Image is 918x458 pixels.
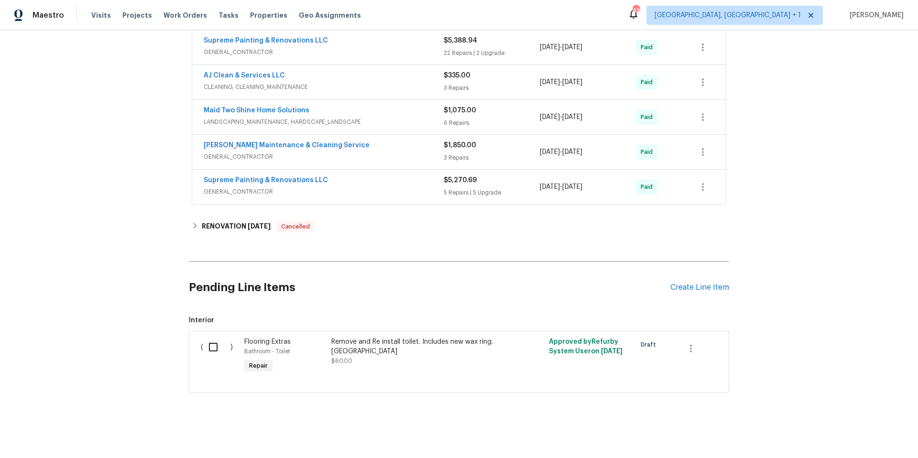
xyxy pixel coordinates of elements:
a: AJ Clean & Services LLC [204,72,285,79]
span: [DATE] [562,184,582,190]
div: 3 Repairs [444,83,540,93]
div: Remove and Re install toilet. Includes new wax ring. [GEOGRAPHIC_DATA] [331,337,500,356]
h6: RENOVATION [202,221,271,232]
a: Supreme Painting & Renovations LLC [204,37,328,44]
span: [DATE] [562,149,582,155]
span: Paid [641,147,656,157]
div: 3 Repairs [444,153,540,163]
span: GENERAL_CONTRACTOR [204,47,444,57]
span: Interior [189,316,729,325]
span: [DATE] [540,114,560,120]
span: Paid [641,77,656,87]
span: [DATE] [540,79,560,86]
span: Paid [641,43,656,52]
div: 6 Repairs [444,118,540,128]
span: Work Orders [164,11,207,20]
a: Maid Two Shine Home Solutions [204,107,309,114]
span: [DATE] [540,44,560,51]
span: [DATE] [248,223,271,229]
h2: Pending Line Items [189,265,670,310]
a: [PERSON_NAME] Maintenance & Cleaning Service [204,142,370,149]
span: - [540,147,582,157]
span: $60.00 [331,358,352,364]
div: ( ) [198,334,241,378]
span: - [540,77,582,87]
span: Bathroom - Toilet [244,349,290,354]
span: CLEANING, CLEANING_MAINTENANCE [204,82,444,92]
a: Supreme Painting & Renovations LLC [204,177,328,184]
span: LANDSCAPING_MAINTENANCE, HARDSCAPE_LANDSCAPE [204,117,444,127]
span: Geo Assignments [299,11,361,20]
div: 5 Repairs | 5 Upgrade [444,188,540,197]
span: Cancelled [277,222,314,231]
span: Repair [245,361,272,371]
span: Maestro [33,11,64,20]
span: [DATE] [562,114,582,120]
div: 49 [633,6,639,15]
span: GENERAL_CONTRACTOR [204,152,444,162]
span: Properties [250,11,287,20]
span: Paid [641,182,656,192]
span: Draft [641,340,660,349]
div: Create Line Item [670,283,729,292]
span: Projects [122,11,152,20]
span: - [540,112,582,122]
span: - [540,43,582,52]
span: Visits [91,11,111,20]
span: Approved by Refurby System User on [549,338,623,355]
span: GENERAL_CONTRACTOR [204,187,444,196]
div: 22 Repairs | 2 Upgrade [444,48,540,58]
span: $5,270.69 [444,177,477,184]
span: [PERSON_NAME] [846,11,904,20]
span: $335.00 [444,72,470,79]
span: $1,075.00 [444,107,476,114]
div: RENOVATION [DATE]Cancelled [189,215,729,238]
span: - [540,182,582,192]
span: [DATE] [540,184,560,190]
span: [DATE] [601,348,623,355]
span: $5,388.94 [444,37,477,44]
span: $1,850.00 [444,142,476,149]
span: [DATE] [562,44,582,51]
span: Flooring Extras [244,338,291,345]
span: [GEOGRAPHIC_DATA], [GEOGRAPHIC_DATA] + 1 [655,11,801,20]
span: Paid [641,112,656,122]
span: [DATE] [562,79,582,86]
span: [DATE] [540,149,560,155]
span: Tasks [219,12,239,19]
